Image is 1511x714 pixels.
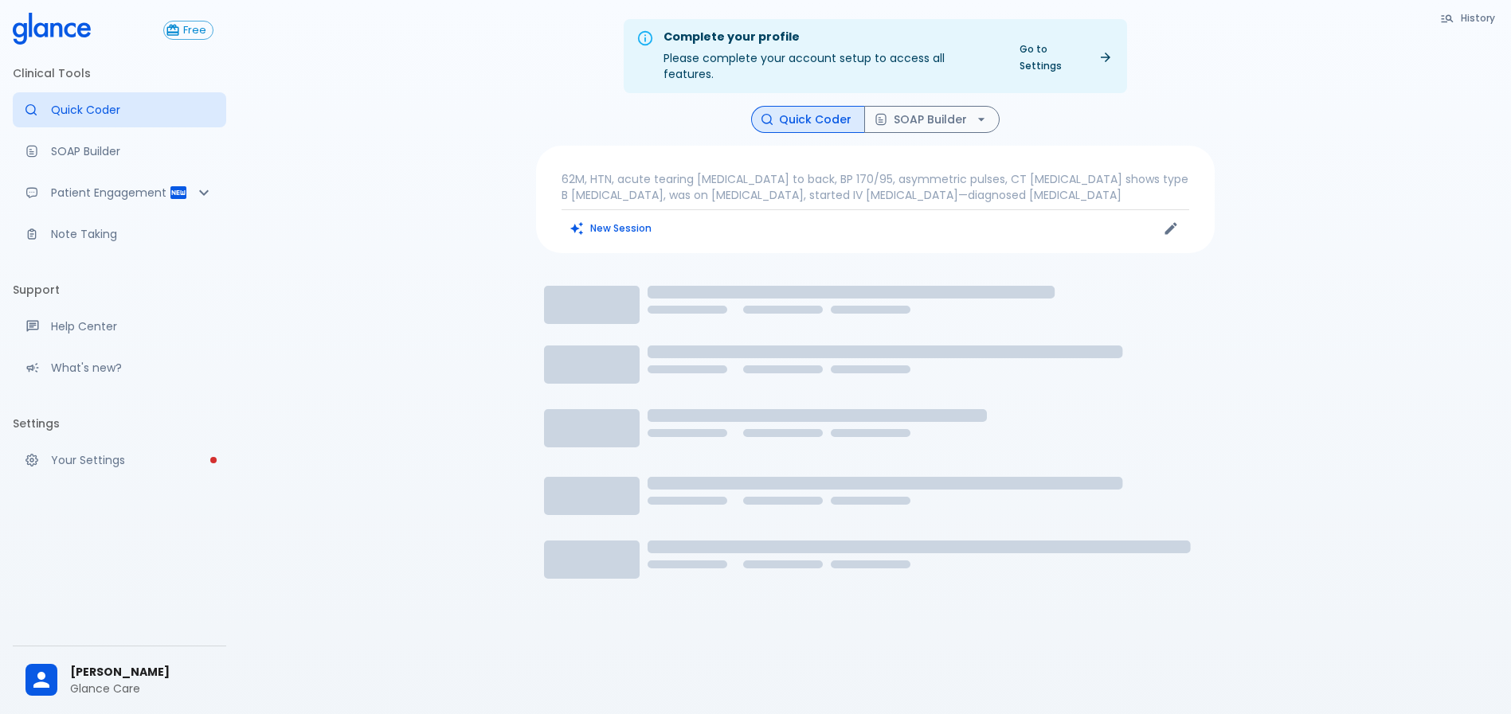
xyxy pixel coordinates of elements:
a: Click to view or change your subscription [163,21,226,40]
button: History [1432,6,1505,29]
li: Clinical Tools [13,54,226,92]
a: Get help from our support team [13,309,226,344]
div: Complete your profile [664,29,997,46]
span: [PERSON_NAME] [70,664,213,681]
div: [PERSON_NAME]Glance Care [13,653,226,708]
p: Quick Coder [51,102,213,118]
li: Settings [13,404,226,443]
p: Glance Care [70,681,213,696]
p: Your Settings [51,452,213,468]
a: Moramiz: Find ICD10AM codes instantly [13,92,226,127]
button: Clears all inputs and results. [562,217,661,240]
div: Please complete your account setup to access all features. [664,24,997,88]
button: Quick Coder [751,106,865,134]
div: Recent updates and feature releases [13,350,226,385]
p: Note Taking [51,226,213,242]
a: Advanced note-taking [13,217,226,252]
a: Go to Settings [1010,37,1121,77]
a: Docugen: Compose a clinical documentation in seconds [13,134,226,169]
div: Patient Reports & Referrals [13,175,226,210]
p: 62M, HTN, acute tearing [MEDICAL_DATA] to back, BP 170/95, asymmetric pulses, CT [MEDICAL_DATA] s... [562,171,1189,203]
a: Please complete account setup [13,443,226,478]
p: SOAP Builder [51,143,213,159]
p: Patient Engagement [51,185,169,201]
p: Help Center [51,318,213,334]
span: Free [177,25,213,37]
button: Free [163,21,213,40]
button: SOAP Builder [864,106,1000,134]
li: Support [13,271,226,309]
p: What's new? [51,360,213,376]
button: Edit [1159,217,1183,240]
